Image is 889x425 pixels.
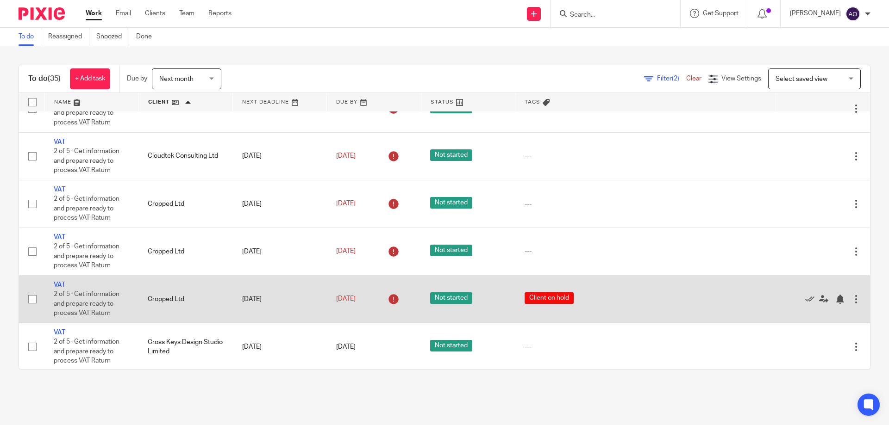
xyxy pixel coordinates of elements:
[721,75,761,82] span: View Settings
[430,197,472,209] span: Not started
[430,292,472,304] span: Not started
[48,28,89,46] a: Reassigned
[138,323,232,370] td: Cross Keys Design Studio Limited
[336,344,356,350] span: [DATE]
[672,75,679,82] span: (2)
[138,228,232,275] td: Cropped Ltd
[54,339,119,364] span: 2 of 5 · Get information and prepare ready to process VAT Raturn
[657,75,686,82] span: Filter
[54,282,65,288] a: VAT
[208,9,232,18] a: Reports
[54,100,119,126] span: 2 of 5 · Get information and prepare ready to process VAT Raturn
[233,275,327,323] td: [DATE]
[86,9,102,18] a: Work
[525,292,574,304] span: Client on hold
[525,99,540,105] span: Tags
[569,11,652,19] input: Search
[96,28,129,46] a: Snoozed
[116,9,131,18] a: Email
[233,132,327,180] td: [DATE]
[138,132,232,180] td: Cloudtek Consulting Ltd
[430,340,472,351] span: Not started
[336,200,356,207] span: [DATE]
[525,199,767,209] div: ---
[525,151,767,160] div: ---
[336,153,356,159] span: [DATE]
[430,149,472,161] span: Not started
[138,180,232,228] td: Cropped Ltd
[28,74,61,84] h1: To do
[19,7,65,20] img: Pixie
[790,9,841,18] p: [PERSON_NAME]
[136,28,159,46] a: Done
[233,323,327,370] td: [DATE]
[138,275,232,323] td: Cropped Ltd
[54,196,119,221] span: 2 of 5 · Get information and prepare ready to process VAT Raturn
[336,248,356,255] span: [DATE]
[703,10,739,17] span: Get Support
[525,247,767,256] div: ---
[54,291,119,316] span: 2 of 5 · Get information and prepare ready to process VAT Raturn
[54,186,65,193] a: VAT
[70,68,110,89] a: + Add task
[336,296,356,302] span: [DATE]
[686,75,701,82] a: Clear
[179,9,194,18] a: Team
[159,76,194,82] span: Next month
[54,329,65,336] a: VAT
[776,76,827,82] span: Select saved view
[525,342,767,351] div: ---
[54,148,119,173] span: 2 of 5 · Get information and prepare ready to process VAT Raturn
[233,180,327,228] td: [DATE]
[845,6,860,21] img: svg%3E
[145,9,165,18] a: Clients
[48,75,61,82] span: (35)
[54,243,119,269] span: 2 of 5 · Get information and prepare ready to process VAT Raturn
[127,74,147,83] p: Due by
[430,245,472,256] span: Not started
[54,234,65,240] a: VAT
[54,139,65,145] a: VAT
[19,28,41,46] a: To do
[233,228,327,275] td: [DATE]
[805,295,819,304] a: Mark as done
